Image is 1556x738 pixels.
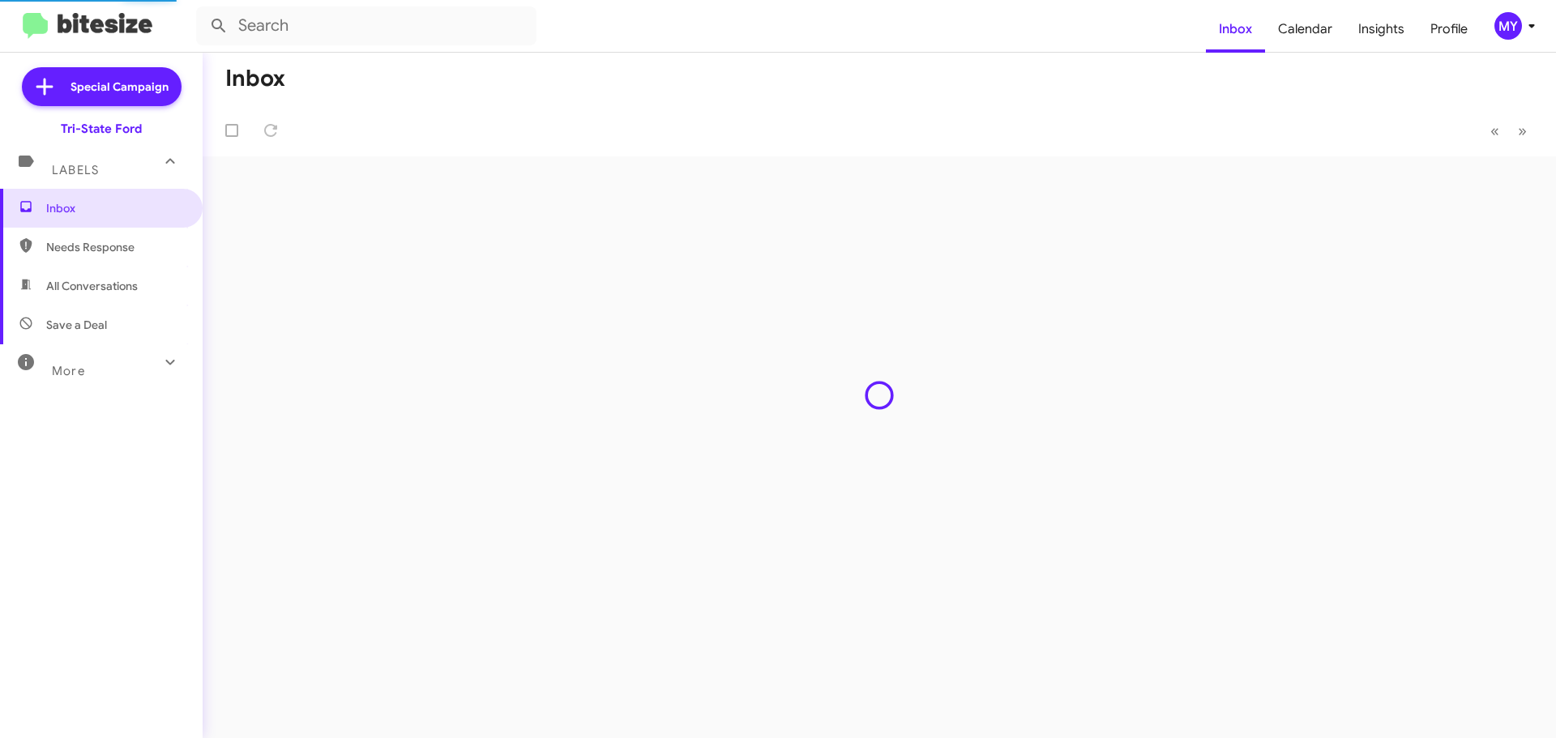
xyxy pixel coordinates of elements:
span: » [1518,121,1527,141]
button: MY [1481,12,1538,40]
span: Inbox [46,200,184,216]
a: Inbox [1206,6,1265,53]
input: Search [196,6,536,45]
a: Special Campaign [22,67,182,106]
span: All Conversations [46,278,138,294]
nav: Page navigation example [1481,114,1537,147]
span: Needs Response [46,239,184,255]
a: Insights [1345,6,1417,53]
span: Labels [52,163,99,177]
h1: Inbox [225,66,285,92]
span: Save a Deal [46,317,107,333]
button: Next [1508,114,1537,147]
button: Previous [1481,114,1509,147]
span: More [52,364,85,378]
a: Calendar [1265,6,1345,53]
div: MY [1494,12,1522,40]
span: Special Campaign [71,79,169,95]
a: Profile [1417,6,1481,53]
div: Tri-State Ford [61,121,142,137]
span: « [1490,121,1499,141]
